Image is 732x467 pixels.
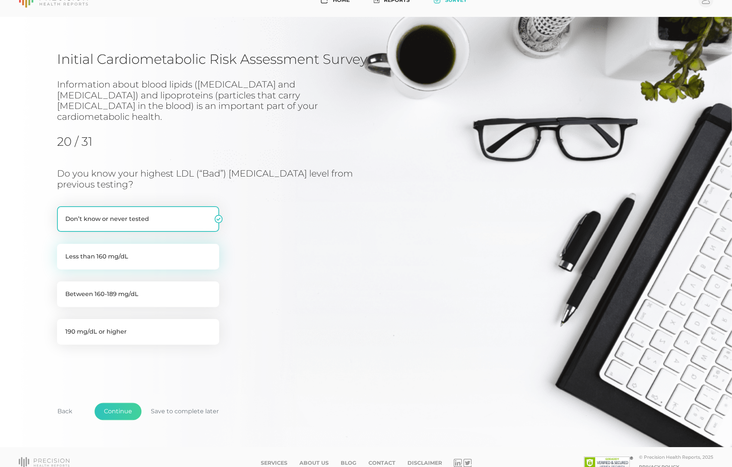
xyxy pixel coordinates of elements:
[57,51,675,67] h1: Initial Cardiometabolic Risk Assessment Survey
[57,206,219,232] label: Don’t know or never tested
[57,281,219,307] label: Between 160-189 mg/dL
[368,460,395,466] a: Contact
[639,454,713,460] div: © Precision Health Reports, 2025
[95,403,141,420] button: Continue
[260,460,287,466] a: Services
[340,460,356,466] a: Blog
[299,460,328,466] a: About Us
[57,319,219,345] label: 190 mg/dL or higher
[57,79,327,122] h3: Information about blood lipids ([MEDICAL_DATA] and [MEDICAL_DATA]) and lipoproteins (particles th...
[57,244,219,269] label: Less than 160 mg/dL
[57,168,387,190] h3: Do you know your highest LDL (“Bad”) [MEDICAL_DATA] level from previous testing?
[407,460,442,466] a: Disclaimer
[141,403,228,420] button: Save to complete later
[48,403,82,420] button: Back
[57,135,134,149] h2: 20 / 31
